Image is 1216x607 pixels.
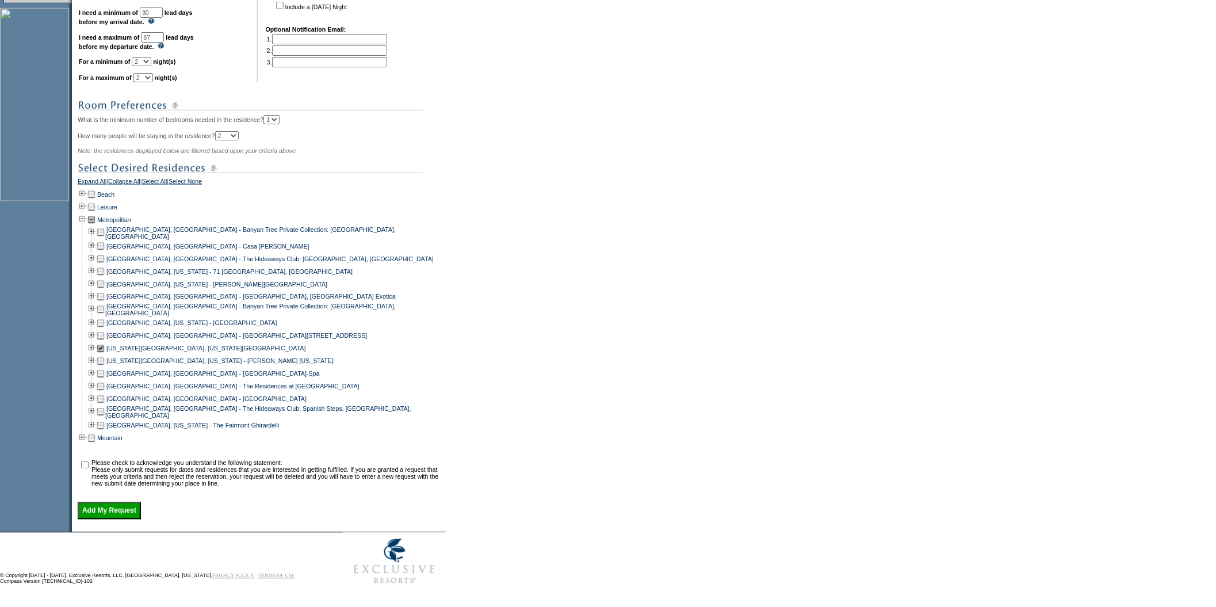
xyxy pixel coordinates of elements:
a: [GEOGRAPHIC_DATA], [GEOGRAPHIC_DATA] - [GEOGRAPHIC_DATA]-Spa [106,371,320,377]
a: [GEOGRAPHIC_DATA], [GEOGRAPHIC_DATA] - Banyan Tree Private Collection: [GEOGRAPHIC_DATA], [GEOGRA... [105,303,396,317]
a: Select None [169,178,202,188]
b: lead days before my arrival date. [79,9,193,25]
a: [GEOGRAPHIC_DATA], [GEOGRAPHIC_DATA] - [GEOGRAPHIC_DATA], [GEOGRAPHIC_DATA] Exotica [106,293,396,300]
a: [GEOGRAPHIC_DATA], [GEOGRAPHIC_DATA] - The Residences at [GEOGRAPHIC_DATA] [106,383,360,390]
a: [GEOGRAPHIC_DATA], [US_STATE] - 71 [GEOGRAPHIC_DATA], [GEOGRAPHIC_DATA] [106,268,353,275]
b: For a minimum of [79,58,130,65]
a: [GEOGRAPHIC_DATA], [GEOGRAPHIC_DATA] - Casa [PERSON_NAME] [106,243,309,250]
td: Please check to acknowledge you understand the following statement: Please only submit requests f... [91,460,442,487]
b: night(s) [155,74,177,81]
span: Note: the residences displayed below are filtered based upon your criteria above [78,147,296,154]
b: I need a maximum of [79,34,139,41]
a: Leisure [97,204,117,211]
img: questionMark_lightBlue.gif [148,18,155,24]
td: 1. [267,34,387,44]
a: [GEOGRAPHIC_DATA], [GEOGRAPHIC_DATA] - Banyan Tree Private Collection: [GEOGRAPHIC_DATA], [GEOGRA... [105,226,396,240]
a: Select All [142,178,167,188]
a: [US_STATE][GEOGRAPHIC_DATA], [US_STATE] - [PERSON_NAME] [US_STATE] [106,358,334,365]
td: 2. [267,45,387,56]
b: lead days before my departure date. [79,34,194,50]
a: [GEOGRAPHIC_DATA], [US_STATE] - [PERSON_NAME][GEOGRAPHIC_DATA] [106,281,327,288]
b: Optional Notification Email: [266,26,346,33]
a: Mountain [97,435,123,442]
td: 3. [267,57,387,67]
b: I need a minimum of [79,9,138,16]
a: PRIVACY POLICY [212,573,254,579]
a: [GEOGRAPHIC_DATA], [GEOGRAPHIC_DATA] - [GEOGRAPHIC_DATA] [106,396,307,403]
a: Collapse All [108,178,140,188]
a: TERMS OF USE [259,573,295,579]
a: [US_STATE][GEOGRAPHIC_DATA], [US_STATE][GEOGRAPHIC_DATA] [106,345,306,352]
a: Metropolitan [97,216,131,223]
a: Expand All [78,178,106,188]
a: Beach [97,191,114,198]
div: | | | [78,178,443,188]
a: [GEOGRAPHIC_DATA], [US_STATE] - The Fairmont Ghirardelli [106,422,279,429]
img: Exclusive Resorts [343,533,446,590]
a: [GEOGRAPHIC_DATA], [GEOGRAPHIC_DATA] - The Hideaways Club: Spanish Steps, [GEOGRAPHIC_DATA], [GEO... [105,406,411,419]
b: For a maximum of [79,74,132,81]
b: night(s) [153,58,175,65]
a: [GEOGRAPHIC_DATA], [US_STATE] - [GEOGRAPHIC_DATA] [106,320,277,327]
img: questionMark_lightBlue.gif [158,43,165,49]
a: [GEOGRAPHIC_DATA], [GEOGRAPHIC_DATA] - The Hideaways Club: [GEOGRAPHIC_DATA], [GEOGRAPHIC_DATA] [106,255,434,262]
a: [GEOGRAPHIC_DATA], [GEOGRAPHIC_DATA] - [GEOGRAPHIC_DATA][STREET_ADDRESS] [106,333,368,339]
input: Add My Request [78,502,141,520]
img: subTtlRoomPreferences.gif [78,98,423,113]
